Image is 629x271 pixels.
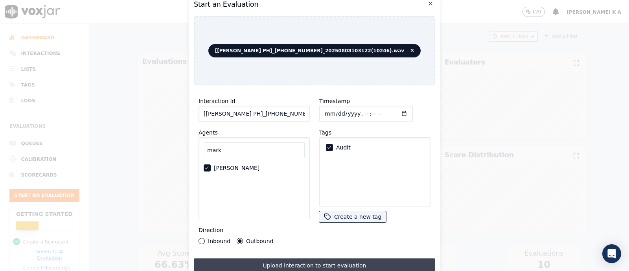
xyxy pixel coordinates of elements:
button: Create a new tag [319,211,386,222]
label: [PERSON_NAME] [214,165,259,171]
label: Direction [199,227,223,233]
input: Search Agents... [204,142,305,158]
span: [[PERSON_NAME] PH]_[PHONE_NUMBER]_20250808103122(10246).wav [208,44,421,57]
label: Tags [319,129,331,136]
label: Inbound [208,238,230,244]
label: Interaction Id [199,98,235,104]
div: Open Intercom Messenger [602,244,621,263]
label: Audit [336,145,351,150]
label: Timestamp [319,98,350,104]
label: Agents [199,129,218,136]
input: reference id, file name, etc [199,106,310,122]
label: Outbound [246,238,273,244]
